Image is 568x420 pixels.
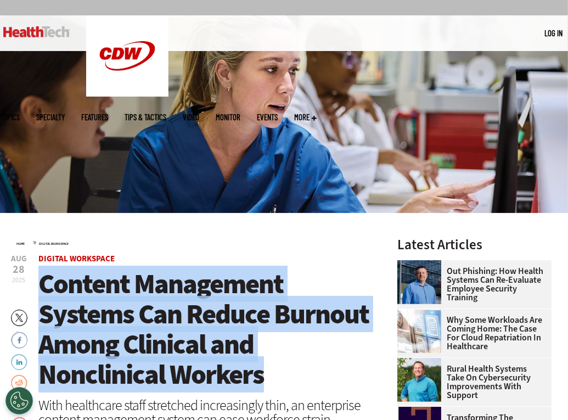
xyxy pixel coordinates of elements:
button: Open Preferences [5,387,33,415]
img: Jim Roeder [397,358,441,402]
a: illustration of question mark [397,407,447,416]
h3: Latest Articles [397,238,552,251]
a: Why Some Workloads Are Coming Home: The Case for Cloud Repatriation in Healthcare [397,316,545,351]
div: User menu [544,27,563,39]
span: 28 [11,264,27,275]
a: Jim Roeder [397,358,447,367]
a: Video [183,113,199,121]
span: Content Management Systems Can Reduce Burnout Among Clinical and Nonclinical Workers [38,266,369,393]
span: More [294,113,317,121]
img: Electronic health records [397,309,441,353]
a: CDW [86,88,168,99]
a: Rural Health Systems Take On Cybersecurity Improvements with Support [397,365,545,400]
a: Tips & Tactics [125,113,166,121]
img: Home [3,26,70,37]
a: Home [16,242,25,246]
div: Cookies Settings [5,387,33,415]
a: Events [257,113,278,121]
span: Specialty [36,113,65,121]
img: Home [86,15,168,97]
a: Features [81,113,108,121]
a: Electronic health records [397,309,447,318]
a: Digital Workspace [39,242,69,246]
a: Log in [544,28,563,38]
img: Scott Currie [397,260,441,304]
a: Digital Workspace [38,253,115,264]
a: MonITor [216,113,240,121]
a: Out Phishing: How Health Systems Can Re-Evaluate Employee Security Training [397,267,545,302]
a: Scott Currie [397,260,447,269]
span: Aug [11,255,27,263]
span: 2025 [13,276,26,284]
div: » [16,238,369,247]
